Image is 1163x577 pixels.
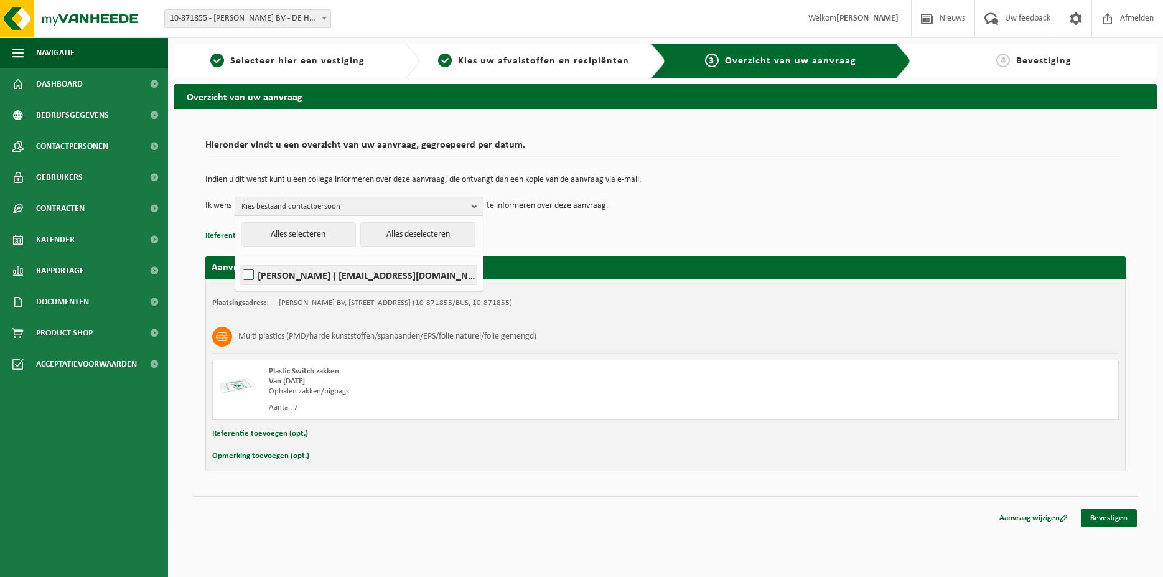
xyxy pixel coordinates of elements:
span: 4 [996,54,1010,67]
span: Rapportage [36,255,84,286]
strong: [PERSON_NAME] [836,14,899,23]
span: 10-871855 - DEWAELE HENRI BV - DE HAAN [164,9,331,28]
h2: Overzicht van uw aanvraag [174,84,1157,108]
span: 1 [210,54,224,67]
p: Indien u dit wenst kunt u een collega informeren over deze aanvraag, die ontvangt dan een kopie v... [205,176,1126,184]
button: Alles deselecteren [360,222,475,247]
a: 2Kies uw afvalstoffen en recipiënten [426,54,641,68]
label: [PERSON_NAME] ( [EMAIL_ADDRESS][DOMAIN_NAME] ) [240,266,477,284]
span: Kies bestaand contactpersoon [241,197,467,216]
button: Referentie toevoegen (opt.) [212,426,308,442]
button: Alles selecteren [241,222,356,247]
span: Selecteer hier een vestiging [230,56,365,66]
span: Contracten [36,193,85,224]
span: Kalender [36,224,75,255]
img: LP-SK-00500-LPE-16.png [219,367,256,404]
span: Plastic Switch zakken [269,367,339,375]
span: Overzicht van uw aanvraag [725,56,856,66]
a: Aanvraag wijzigen [990,509,1077,527]
p: Ik wens [205,197,231,215]
span: 2 [438,54,452,67]
strong: Aanvraag voor [DATE] [212,263,305,273]
h3: Multi plastics (PMD/harde kunststoffen/spanbanden/EPS/folie naturel/folie gemengd) [238,327,536,347]
div: Ophalen zakken/bigbags [269,387,716,396]
span: Acceptatievoorwaarden [36,349,137,380]
button: Opmerking toevoegen (opt.) [212,448,309,464]
span: Kies uw afvalstoffen en recipiënten [458,56,629,66]
td: [PERSON_NAME] BV, [STREET_ADDRESS] (10-871855/BUS, 10-871855) [279,298,512,308]
span: Gebruikers [36,162,83,193]
span: Contactpersonen [36,131,108,162]
button: Kies bestaand contactpersoon [235,197,483,215]
span: 10-871855 - DEWAELE HENRI BV - DE HAAN [165,10,330,27]
span: Dashboard [36,68,83,100]
button: Referentie toevoegen (opt.) [205,228,301,244]
span: Bedrijfsgegevens [36,100,109,131]
span: Bevestiging [1016,56,1072,66]
span: Documenten [36,286,89,317]
strong: Plaatsingsadres: [212,299,266,307]
h2: Hieronder vindt u een overzicht van uw aanvraag, gegroepeerd per datum. [205,140,1126,157]
span: Product Shop [36,317,93,349]
a: 1Selecteer hier een vestiging [180,54,395,68]
p: te informeren over deze aanvraag. [487,197,609,215]
div: Aantal: 7 [269,403,716,413]
a: Bevestigen [1081,509,1137,527]
span: Navigatie [36,37,75,68]
span: 3 [705,54,719,67]
strong: Van [DATE] [269,377,305,385]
